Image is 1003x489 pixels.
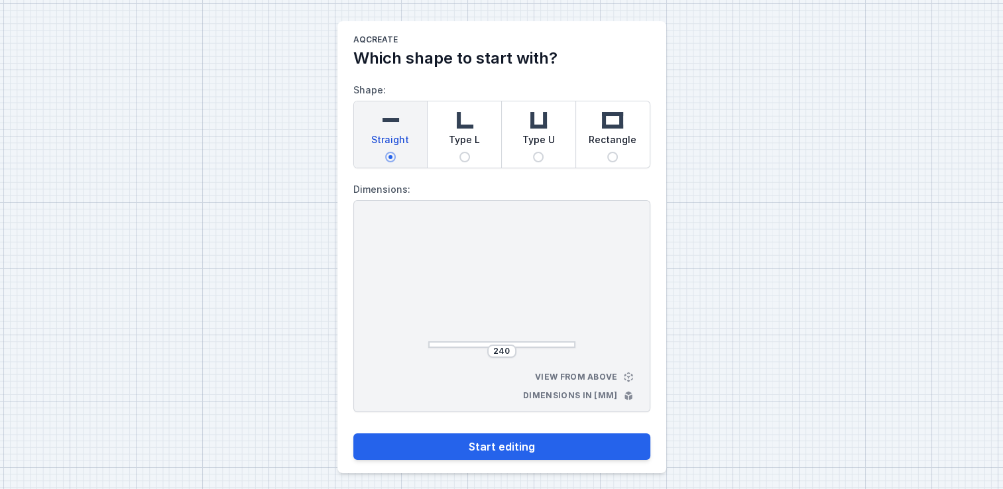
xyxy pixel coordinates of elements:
input: Straight [385,152,396,162]
button: Start editing [353,433,650,460]
h2: Which shape to start with? [353,48,650,69]
img: rectangle.svg [599,107,626,133]
input: Type L [459,152,470,162]
h1: AQcreate [353,34,650,48]
input: Rectangle [607,152,618,162]
label: Dimensions: [353,179,650,200]
img: straight.svg [377,107,404,133]
label: Shape: [353,80,650,168]
img: l-shaped.svg [451,107,478,133]
img: u-shaped.svg [525,107,552,133]
span: Rectangle [589,133,636,152]
span: Type U [522,133,555,152]
input: Type U [533,152,544,162]
span: Straight [371,133,409,152]
input: Dimension [mm] [491,346,512,356]
span: Type L [449,133,480,152]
